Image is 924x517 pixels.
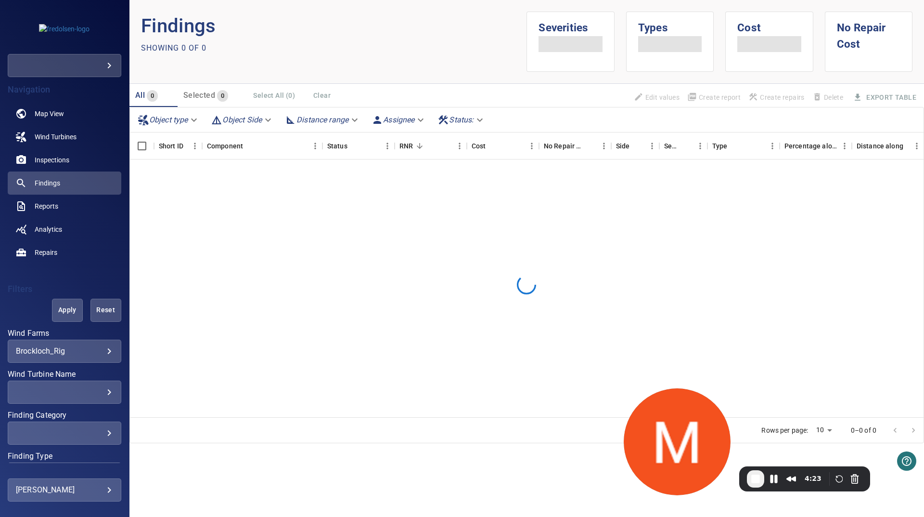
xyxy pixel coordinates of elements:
[35,109,64,119] span: Map View
[583,139,597,153] button: Sort
[35,248,57,257] span: Repairs
[8,371,121,378] label: Wind Turbine Name
[39,24,90,34] img: fredolsen-logo
[616,133,630,159] div: Side
[544,133,583,159] div: Projected additional costs incurred by waiting 1 year to repair. This is a function of possible i...
[8,85,121,94] h4: Navigation
[808,89,847,106] span: Findings that are included in repair orders can not be deleted
[368,111,430,128] div: Assignee
[207,133,243,159] div: Component
[16,482,113,498] div: [PERSON_NAME]
[16,346,113,356] div: Brockloch_Rig
[597,139,611,153] button: Menu
[638,12,702,36] h1: Types
[852,133,924,159] div: Distance along
[630,89,683,106] span: Findings that are included in repair orders will not be updated
[64,304,71,316] span: Apply
[539,12,602,36] h1: Severities
[322,133,395,159] div: Status
[486,139,499,153] button: Sort
[645,139,659,153] button: Menu
[707,133,780,159] div: Type
[413,139,426,153] button: Sort
[35,132,77,142] span: Wind Turbines
[837,139,852,153] button: Menu
[744,89,808,106] span: Apply the latest inspection filter to create repairs
[380,139,395,153] button: Menu
[52,299,83,322] button: Apply
[188,139,202,153] button: Menu
[780,133,852,159] div: Percentage along
[8,54,121,77] div: fredolsen
[664,133,680,159] div: Severity
[8,340,121,363] div: Wind Farms
[8,381,121,404] div: Wind Turbine Name
[886,423,923,438] nav: pagination navigation
[680,139,693,153] button: Sort
[8,422,121,445] div: Finding Category
[8,241,121,264] a: repairs noActive
[784,133,837,159] div: Percentage along
[8,411,121,419] label: Finding Category
[434,111,489,128] div: Status:
[761,425,808,435] p: Rows per page:
[659,133,707,159] div: Severity
[525,139,539,153] button: Menu
[399,133,413,159] div: Repair Now Ratio: The ratio of the additional incurred cost of repair in 1 year and the cost of r...
[35,225,62,234] span: Analytics
[308,139,322,153] button: Menu
[812,423,835,437] div: 10
[765,139,780,153] button: Menu
[296,115,348,124] em: Distance range
[147,91,158,102] span: 0
[8,452,121,460] label: Finding Type
[141,42,206,54] p: Showing 0 of 0
[217,91,228,102] span: 0
[327,133,347,159] div: Status
[202,133,322,159] div: Component
[35,155,69,165] span: Inspections
[90,299,121,322] button: Reset
[281,111,364,128] div: Distance range
[8,172,121,195] a: findings active
[35,178,60,188] span: Findings
[8,218,121,241] a: analytics noActive
[837,12,900,52] h1: No Repair Cost
[8,284,121,294] h4: Filters
[8,330,121,337] label: Wind Farms
[449,115,474,124] em: Status :
[243,139,257,153] button: Sort
[159,133,183,159] div: Short ID
[222,115,262,124] em: Object Side
[539,133,611,159] div: No Repair Cost
[135,91,145,100] span: All
[8,125,121,148] a: windturbines noActive
[103,304,109,316] span: Reset
[910,139,924,153] button: Menu
[851,425,876,435] p: 0–0 of 0
[8,102,121,125] a: map noActive
[737,12,801,36] h1: Cost
[712,133,728,159] div: Type
[611,133,659,159] div: Side
[154,133,202,159] div: Short ID
[207,111,277,128] div: Object Side
[141,12,527,40] p: Findings
[149,115,188,124] em: Object type
[395,133,467,159] div: RNR
[35,201,58,211] span: Reports
[467,133,539,159] div: Cost
[8,195,121,218] a: reports noActive
[183,91,215,100] span: Selected
[347,139,361,153] button: Sort
[472,133,486,159] div: The base labour and equipment costs to repair the finding. Does not include the loss of productio...
[452,139,467,153] button: Menu
[134,111,204,128] div: Object type
[693,139,707,153] button: Menu
[8,148,121,172] a: inspections noActive
[857,133,903,159] div: Distance along
[8,463,121,486] div: Finding Type
[383,115,414,124] em: Assignee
